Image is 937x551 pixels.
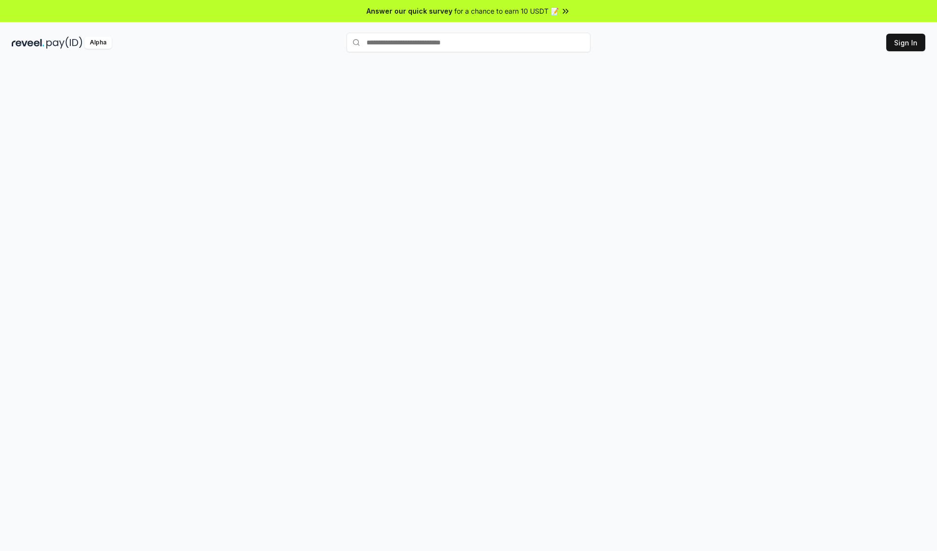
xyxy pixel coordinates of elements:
img: reveel_dark [12,37,44,49]
div: Alpha [84,37,112,49]
span: for a chance to earn 10 USDT 📝 [454,6,559,16]
img: pay_id [46,37,82,49]
button: Sign In [886,34,925,51]
span: Answer our quick survey [367,6,452,16]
